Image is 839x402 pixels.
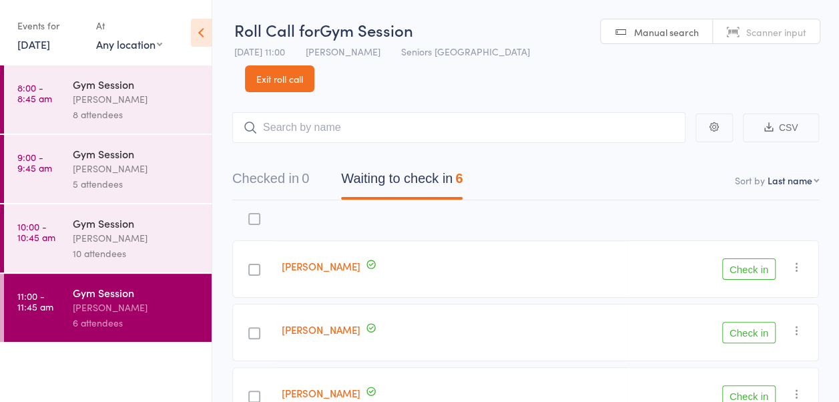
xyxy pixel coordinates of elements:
[245,65,314,92] a: Exit roll call
[768,174,812,187] div: Last name
[96,15,162,37] div: At
[17,290,53,312] time: 11:00 - 11:45 am
[73,246,200,261] div: 10 attendees
[234,19,320,41] span: Roll Call for
[232,112,685,143] input: Search by name
[73,285,200,300] div: Gym Session
[73,146,200,161] div: Gym Session
[735,174,765,187] label: Sort by
[73,91,200,107] div: [PERSON_NAME]
[17,15,83,37] div: Events for
[281,386,360,400] a: [PERSON_NAME]
[73,230,200,246] div: [PERSON_NAME]
[320,19,413,41] span: Gym Session
[306,45,380,58] span: [PERSON_NAME]
[281,259,360,273] a: [PERSON_NAME]
[73,216,200,230] div: Gym Session
[73,77,200,91] div: Gym Session
[281,323,360,337] a: [PERSON_NAME]
[401,45,530,58] span: Seniors [GEOGRAPHIC_DATA]
[4,135,212,203] a: 9:00 -9:45 amGym Session[PERSON_NAME]5 attendees
[4,274,212,342] a: 11:00 -11:45 amGym Session[PERSON_NAME]6 attendees
[634,25,699,39] span: Manual search
[743,114,819,142] button: CSV
[73,315,200,331] div: 6 attendees
[302,171,309,186] div: 0
[455,171,463,186] div: 6
[746,25,806,39] span: Scanner input
[17,82,52,104] time: 8:00 - 8:45 am
[4,65,212,134] a: 8:00 -8:45 amGym Session[PERSON_NAME]8 attendees
[17,37,50,51] a: [DATE]
[73,161,200,176] div: [PERSON_NAME]
[232,164,309,200] button: Checked in0
[722,322,776,343] button: Check in
[73,300,200,315] div: [PERSON_NAME]
[73,176,200,192] div: 5 attendees
[4,204,212,272] a: 10:00 -10:45 amGym Session[PERSON_NAME]10 attendees
[341,164,463,200] button: Waiting to check in6
[234,45,285,58] span: [DATE] 11:00
[96,37,162,51] div: Any location
[722,258,776,280] button: Check in
[17,152,52,173] time: 9:00 - 9:45 am
[17,221,55,242] time: 10:00 - 10:45 am
[73,107,200,122] div: 8 attendees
